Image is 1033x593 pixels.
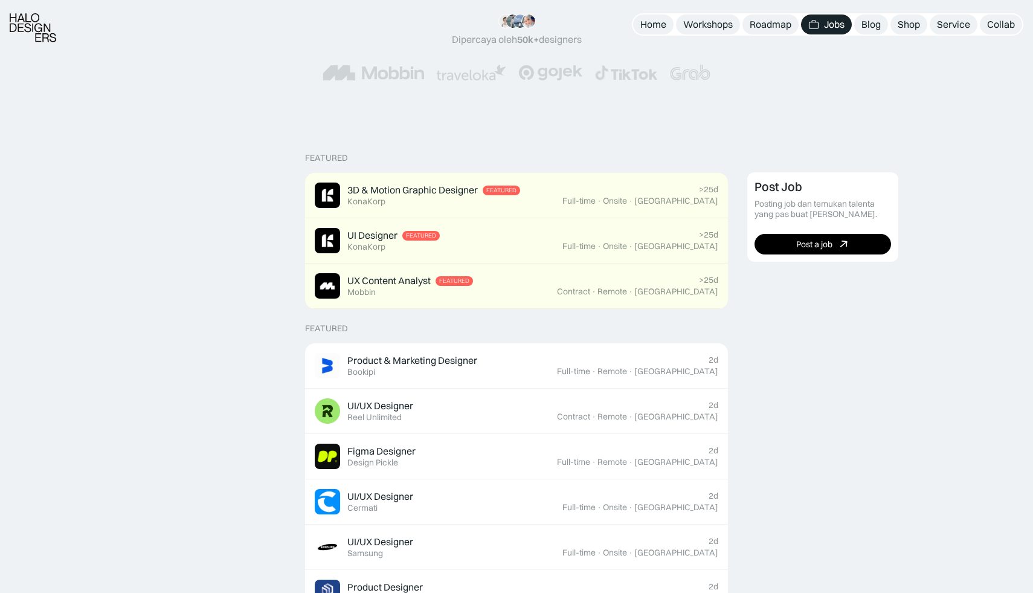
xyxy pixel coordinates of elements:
[824,18,845,31] div: Jobs
[676,15,740,34] a: Workshops
[937,18,970,31] div: Service
[452,33,582,46] div: Dipercaya oleh designers
[603,196,627,206] div: Onsite
[597,287,627,297] div: Remote
[890,15,927,34] a: Shop
[347,287,376,297] div: Mobbin
[439,277,469,285] div: Featured
[987,18,1015,31] div: Collab
[562,502,596,513] div: Full-time
[557,366,590,377] div: Full-time
[709,536,718,546] div: 2d
[634,196,718,206] div: [GEOGRAPHIC_DATA]
[709,491,718,501] div: 2d
[315,444,340,469] img: Job Image
[699,275,718,285] div: >25d
[517,33,539,45] span: 50k+
[315,183,340,208] img: Job Image
[305,343,728,389] a: Job ImageProduct & Marketing DesignerBookipi2dFull-time·Remote·[GEOGRAPHIC_DATA]
[980,15,1022,34] a: Collab
[861,18,881,31] div: Blog
[557,287,590,297] div: Contract
[347,458,398,468] div: Design Pickle
[347,548,383,559] div: Samsung
[634,548,718,558] div: [GEOGRAPHIC_DATA]
[347,490,413,503] div: UI/UX Designer
[315,489,340,514] img: Job Image
[640,18,666,31] div: Home
[315,273,340,299] img: Job Image
[591,412,596,422] div: ·
[628,287,633,297] div: ·
[315,534,340,560] img: Job Image
[755,234,891,254] a: Post a job
[305,153,348,163] div: Featured
[683,18,733,31] div: Workshops
[597,196,602,206] div: ·
[597,412,627,422] div: Remote
[709,400,718,410] div: 2d
[347,503,378,513] div: Cermati
[898,18,920,31] div: Shop
[801,15,852,34] a: Jobs
[305,479,728,525] a: Job ImageUI/UX DesignerCermati2dFull-time·Onsite·[GEOGRAPHIC_DATA]
[347,412,402,423] div: Reel Unlimited
[755,199,891,219] div: Posting job dan temukan talenta yang pas buat [PERSON_NAME].
[597,241,602,251] div: ·
[634,287,718,297] div: [GEOGRAPHIC_DATA]
[562,241,596,251] div: Full-time
[347,445,416,458] div: Figma Designer
[633,15,674,34] a: Home
[347,536,413,548] div: UI/UX Designer
[315,228,340,253] img: Job Image
[315,398,340,424] img: Job Image
[347,184,478,196] div: 3D & Motion Graphic Designer
[709,355,718,365] div: 2d
[591,457,596,467] div: ·
[603,502,627,513] div: Onsite
[305,434,728,479] a: Job ImageFigma DesignerDesign Pickle2dFull-time·Remote·[GEOGRAPHIC_DATA]
[628,366,633,377] div: ·
[305,218,728,264] a: Job ImageUI DesignerFeaturedKonaKorp>25dFull-time·Onsite·[GEOGRAPHIC_DATA]
[305,323,348,334] div: Featured
[750,18,791,31] div: Roadmap
[591,287,596,297] div: ·
[709,446,718,456] div: 2d
[628,457,633,467] div: ·
[634,412,718,422] div: [GEOGRAPHIC_DATA]
[347,196,385,207] div: KonaKorp
[406,232,436,239] div: Featured
[699,230,718,240] div: >25d
[486,187,516,194] div: Featured
[305,264,728,309] a: Job ImageUX Content AnalystFeaturedMobbin>25dContract·Remote·[GEOGRAPHIC_DATA]
[562,196,596,206] div: Full-time
[755,180,802,194] div: Post Job
[603,241,627,251] div: Onsite
[634,241,718,251] div: [GEOGRAPHIC_DATA]
[634,457,718,467] div: [GEOGRAPHIC_DATA]
[347,400,413,412] div: UI/UX Designer
[597,502,602,513] div: ·
[699,184,718,195] div: >25d
[305,389,728,434] a: Job ImageUI/UX DesignerReel Unlimited2dContract·Remote·[GEOGRAPHIC_DATA]
[628,241,633,251] div: ·
[603,548,627,558] div: Onsite
[557,412,590,422] div: Contract
[347,274,431,287] div: UX Content Analyst
[634,502,718,513] div: [GEOGRAPHIC_DATA]
[597,366,627,377] div: Remote
[347,354,477,367] div: Product & Marketing Designer
[628,502,633,513] div: ·
[562,548,596,558] div: Full-time
[634,366,718,377] div: [GEOGRAPHIC_DATA]
[347,367,375,377] div: Bookipi
[709,582,718,592] div: 2d
[591,366,596,377] div: ·
[854,15,888,34] a: Blog
[796,239,832,250] div: Post a job
[557,457,590,467] div: Full-time
[742,15,799,34] a: Roadmap
[315,353,340,378] img: Job Image
[347,229,397,242] div: UI Designer
[347,242,385,252] div: KonaKorp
